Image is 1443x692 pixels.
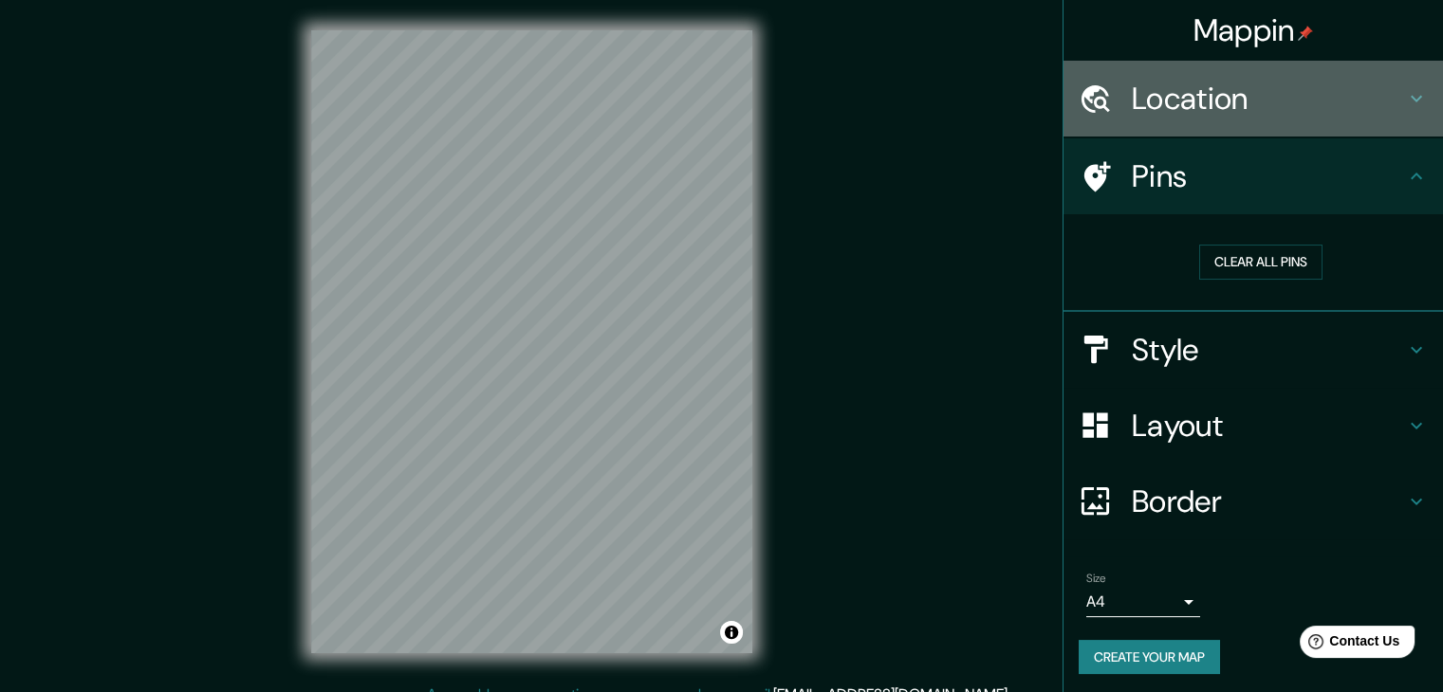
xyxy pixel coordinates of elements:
[1086,570,1106,586] label: Size
[1132,483,1405,520] h4: Border
[1064,61,1443,137] div: Location
[1274,618,1422,671] iframe: Help widget launcher
[1132,157,1405,195] h4: Pins
[1298,26,1313,41] img: pin-icon.png
[1064,138,1443,214] div: Pins
[1079,640,1220,675] button: Create your map
[720,621,743,644] button: Toggle attribution
[1199,245,1323,280] button: Clear all pins
[1132,331,1405,369] h4: Style
[1193,11,1314,49] h4: Mappin
[311,30,752,653] canvas: Map
[1132,80,1405,118] h4: Location
[1064,464,1443,539] div: Border
[1086,587,1200,617] div: A4
[1064,312,1443,388] div: Style
[1064,388,1443,464] div: Layout
[1132,407,1405,445] h4: Layout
